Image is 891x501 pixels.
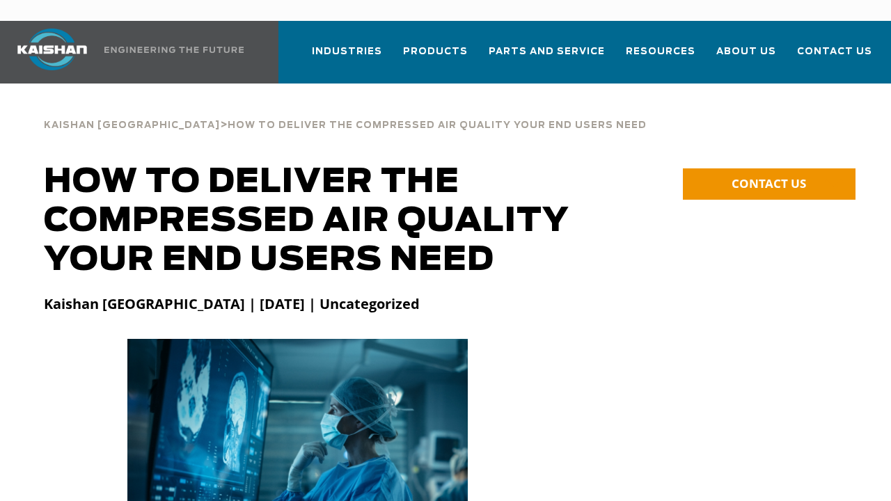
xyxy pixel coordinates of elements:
[44,104,647,136] div: >
[489,44,605,60] span: Parts and Service
[44,294,420,313] strong: Kaishan [GEOGRAPHIC_DATA] | [DATE] | Uncategorized
[683,168,855,200] a: CONTACT US
[716,44,776,60] span: About Us
[489,33,605,81] a: Parts and Service
[626,44,695,60] span: Resources
[403,33,468,81] a: Products
[228,118,647,131] a: How to Deliver the Compressed Air Quality Your End Users Need
[626,33,695,81] a: Resources
[44,121,220,130] span: Kaishan [GEOGRAPHIC_DATA]
[312,44,382,60] span: Industries
[797,44,872,60] span: Contact Us
[403,44,468,60] span: Products
[228,121,647,130] span: How to Deliver the Compressed Air Quality Your End Users Need
[732,175,806,191] span: CONTACT US
[312,33,382,81] a: Industries
[44,163,642,280] h1: How to Deliver the Compressed Air Quality Your End Users Need
[797,33,872,81] a: Contact Us
[104,47,244,53] img: Engineering the future
[44,118,220,131] a: Kaishan [GEOGRAPHIC_DATA]
[716,33,776,81] a: About Us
